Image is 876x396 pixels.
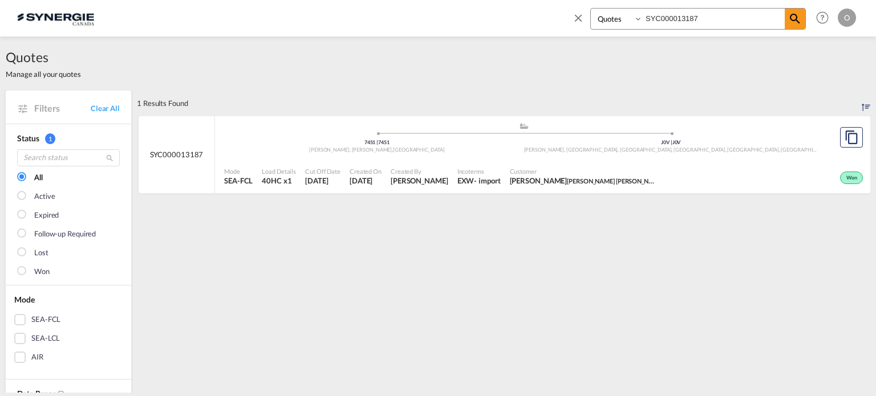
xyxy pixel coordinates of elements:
[34,102,91,115] span: Filters
[91,103,120,113] a: Clear All
[671,139,672,145] span: |
[567,176,663,185] span: [PERSON_NAME] [PERSON_NAME]
[6,48,81,66] span: Quotes
[31,333,60,344] div: SEA-LCL
[661,139,672,145] span: J0V
[34,191,55,202] div: Active
[17,5,94,31] img: 1f56c880d42311ef80fc7dca854c8e59.png
[572,11,585,24] md-icon: icon-close
[17,133,39,143] span: Status
[262,167,296,175] span: Load Details
[34,210,59,221] div: Expired
[457,175,501,186] div: EXW import
[14,314,123,325] md-checkbox: SEA-FCL
[840,172,863,184] div: Won
[517,123,531,129] md-icon: assets/icons/custom/ship-fill.svg
[350,175,382,186] span: 11 Jul 2025
[31,314,60,325] div: SEA-FCL
[845,130,858,144] md-icon: assets/icons/custom/copyQuote.svg
[510,175,658,186] span: Kayla Forget AEBI SCHMIDT
[862,91,870,116] div: Sort by: Created On
[305,167,340,175] span: Cut Off Date
[813,8,838,28] div: Help
[6,69,81,79] span: Manage all your quotes
[14,333,123,344] md-checkbox: SEA-LCL
[393,146,444,153] span: [GEOGRAPHIC_DATA]
[139,116,870,194] div: SYC000013187 assets/icons/custom/ship-fill.svgassets/icons/custom/roll-o-plane.svgOrigin Netherla...
[391,175,448,186] span: Pablo Gomez Saldarriaga
[34,172,43,183] div: All
[150,149,204,160] span: SYC000013187
[392,146,393,153] span: ,
[45,133,55,144] span: 1
[31,352,43,363] div: AIR
[474,175,500,186] div: - import
[350,167,382,175] span: Created On
[376,139,378,145] span: |
[457,175,474,186] div: EXW
[17,149,120,166] input: Search status
[305,175,340,186] span: 11 Jul 2025
[224,167,253,175] span: Mode
[510,167,658,175] span: Customer
[391,167,448,175] span: Created By
[838,9,856,27] div: O
[34,266,50,277] div: Won
[137,91,188,116] div: 1 Results Found
[457,167,501,175] span: Incoterms
[14,295,35,304] span: Mode
[14,352,123,363] md-checkbox: AIR
[262,175,296,186] span: 40HC x 1
[34,228,96,240] div: Follow-up Required
[813,8,832,27] span: Help
[364,139,378,145] span: 7451
[17,133,120,144] div: Status 1
[672,139,681,145] span: J0V
[785,9,805,29] span: icon-magnify
[224,175,253,186] span: SEA-FCL
[643,9,785,28] input: Enter Quotation Number
[788,12,802,26] md-icon: icon-magnify
[846,174,860,182] span: Won
[572,8,590,35] span: icon-close
[840,127,863,148] button: Copy Quote
[309,146,393,153] span: [PERSON_NAME], [PERSON_NAME]
[106,154,114,162] md-icon: icon-magnify
[34,247,48,259] div: Lost
[378,139,390,145] span: 7451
